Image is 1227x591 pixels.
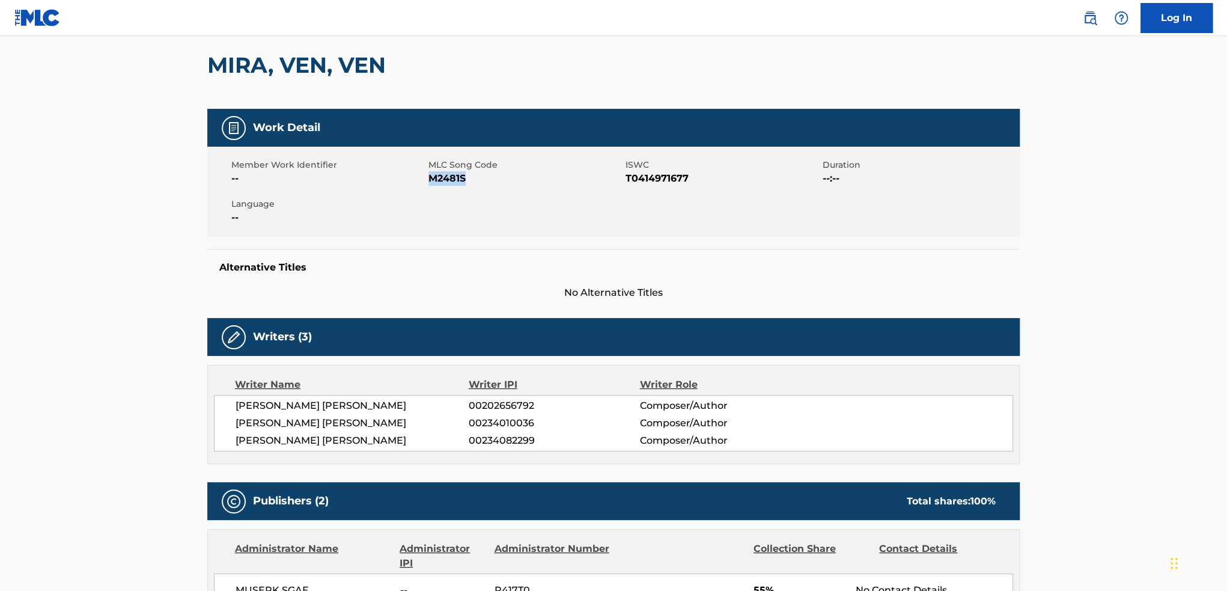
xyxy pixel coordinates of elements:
[626,159,820,171] span: ISWC
[639,433,795,448] span: Composer/Author
[639,416,795,430] span: Composer/Author
[469,399,639,413] span: 00202656792
[236,416,469,430] span: [PERSON_NAME] [PERSON_NAME]
[227,330,241,344] img: Writers
[1140,3,1213,33] a: Log In
[494,542,610,571] div: Administrator Number
[400,542,485,571] div: Administrator IPI
[231,198,425,210] span: Language
[754,542,870,571] div: Collection Share
[236,433,469,448] span: [PERSON_NAME] [PERSON_NAME]
[626,171,820,186] span: T0414971677
[219,262,1008,274] h5: Alternative Titles
[428,159,623,171] span: MLC Song Code
[231,171,425,186] span: --
[1167,533,1227,591] iframe: Chat Widget
[1171,545,1178,581] div: Drag
[207,52,392,79] h2: MIRA, VEN, VEN
[253,121,320,135] h5: Work Detail
[231,210,425,225] span: --
[823,171,1017,186] span: --:--
[235,378,469,392] div: Writer Name
[469,416,639,430] span: 00234010036
[253,330,312,344] h5: Writers (3)
[907,494,996,509] div: Total shares:
[231,159,425,171] span: Member Work Identifier
[236,399,469,413] span: [PERSON_NAME] [PERSON_NAME]
[227,121,241,135] img: Work Detail
[639,378,795,392] div: Writer Role
[1114,11,1128,25] img: help
[227,494,241,509] img: Publishers
[428,171,623,186] span: M2481S
[1109,6,1133,30] div: Help
[469,378,640,392] div: Writer IPI
[970,495,996,507] span: 100 %
[879,542,996,571] div: Contact Details
[823,159,1017,171] span: Duration
[235,542,391,571] div: Administrator Name
[207,286,1020,300] span: No Alternative Titles
[14,9,61,26] img: MLC Logo
[469,433,639,448] span: 00234082299
[639,399,795,413] span: Composer/Author
[1078,6,1102,30] a: Public Search
[1083,11,1097,25] img: search
[253,494,329,508] h5: Publishers (2)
